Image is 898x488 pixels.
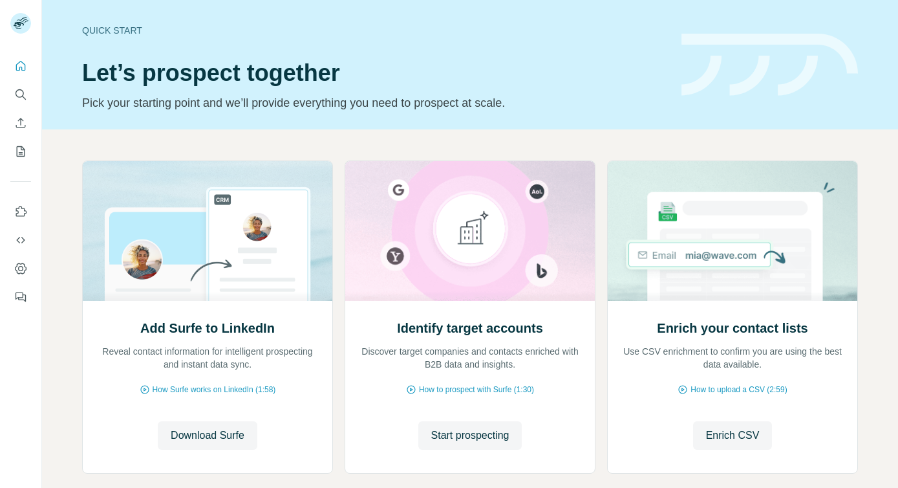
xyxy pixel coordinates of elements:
button: Use Surfe on LinkedIn [10,200,31,223]
span: Download Surfe [171,428,244,443]
button: Dashboard [10,257,31,280]
h2: Identify target accounts [397,319,543,337]
button: Download Surfe [158,421,257,450]
span: How to upload a CSV (2:59) [690,384,787,395]
button: Use Surfe API [10,228,31,252]
button: Quick start [10,54,31,78]
button: Start prospecting [418,421,522,450]
p: Discover target companies and contacts enriched with B2B data and insights. [358,345,582,371]
div: Quick start [82,24,666,37]
img: banner [681,34,858,96]
button: Search [10,83,31,106]
img: Add Surfe to LinkedIn [82,161,333,301]
button: Feedback [10,285,31,309]
button: Enrich CSV [693,421,773,450]
h2: Add Surfe to LinkedIn [140,319,275,337]
span: Enrich CSV [706,428,760,443]
button: Enrich CSV [10,111,31,135]
span: How Surfe works on LinkedIn (1:58) [153,384,276,395]
p: Pick your starting point and we’ll provide everything you need to prospect at scale. [82,94,666,112]
button: My lists [10,140,31,163]
span: Start prospecting [431,428,509,443]
span: How to prospect with Surfe (1:30) [419,384,534,395]
p: Use CSV enrichment to confirm you are using the best data available. [621,345,844,371]
img: Identify target accounts [345,161,595,301]
p: Reveal contact information for intelligent prospecting and instant data sync. [96,345,319,371]
img: Enrich your contact lists [607,161,858,301]
h2: Enrich your contact lists [657,319,807,337]
h1: Let’s prospect together [82,60,666,86]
